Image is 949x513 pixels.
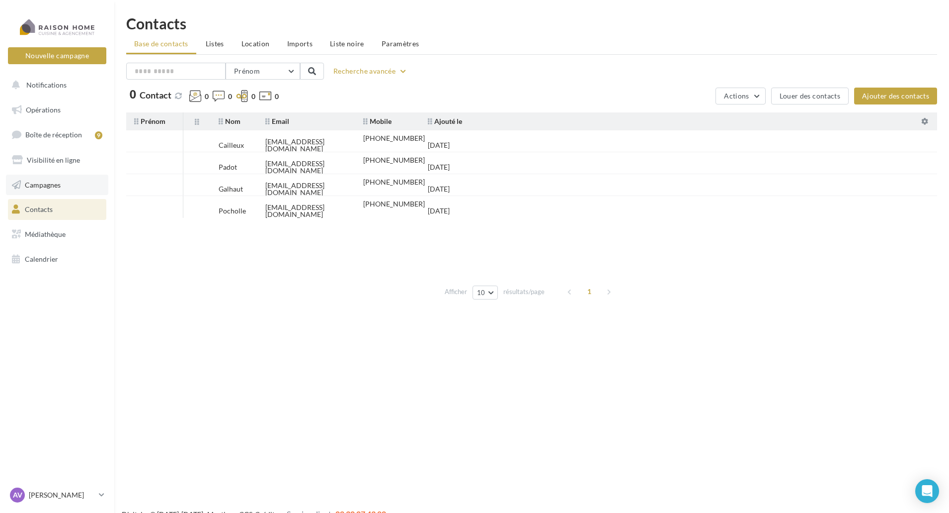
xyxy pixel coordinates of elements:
div: [EMAIL_ADDRESS][DOMAIN_NAME] [265,138,347,152]
span: 10 [477,289,485,297]
span: Prénom [234,67,260,75]
a: Opérations [6,100,108,120]
span: Notifications [26,81,67,89]
a: Contacts [6,199,108,220]
button: Ajouter des contacts [854,88,937,104]
span: Opérations [26,105,61,114]
span: Calendrier [25,255,58,263]
span: Liste noire [330,39,364,48]
span: Nom [219,117,240,125]
div: [EMAIL_ADDRESS][DOMAIN_NAME] [265,182,347,196]
span: Médiathèque [25,230,66,238]
div: 9 [95,131,102,139]
button: Notifications [6,75,104,96]
span: 0 [228,92,232,102]
span: Imports [287,39,313,48]
div: [DATE] [428,142,450,149]
span: résultats/page [503,287,545,297]
span: Paramètres [382,39,419,48]
a: Boîte de réception9 [6,124,108,145]
div: [PHONE_NUMBER] [363,135,425,142]
a: Visibilité en ligne [6,150,108,171]
div: [PHONE_NUMBER] [363,179,425,186]
div: Padot [219,164,237,171]
button: Actions [715,88,765,104]
button: Prénom [226,63,300,80]
span: 0 [251,92,255,102]
span: Campagnes [25,180,61,189]
a: AV [PERSON_NAME] [8,486,106,505]
span: 0 [275,92,279,102]
span: 1 [581,284,597,300]
div: Open Intercom Messenger [915,479,939,503]
a: Médiathèque [6,224,108,245]
span: Contacts [25,205,53,213]
span: AV [13,490,22,500]
div: [DATE] [428,207,450,214]
span: Contact [140,90,171,101]
span: Afficher [445,287,467,297]
button: Louer des contacts [771,88,849,104]
span: Ajouté le [428,117,462,125]
div: [PHONE_NUMBER] [363,157,425,164]
button: Recherche avancée [329,65,411,77]
h1: Contacts [126,16,937,31]
div: [EMAIL_ADDRESS][DOMAIN_NAME] [265,160,347,174]
div: Cailleux [219,142,244,149]
span: Boîte de réception [25,130,82,139]
span: Email [265,117,289,125]
div: Galhaut [219,186,243,193]
div: [EMAIL_ADDRESS][DOMAIN_NAME] [265,204,347,218]
div: [DATE] [428,186,450,193]
div: [PHONE_NUMBER] [363,201,425,207]
p: [PERSON_NAME] [29,490,95,500]
button: Nouvelle campagne [8,47,106,64]
div: Pocholle [219,207,246,214]
a: Campagnes [6,175,108,196]
span: Listes [206,39,224,48]
span: Prénom [134,117,165,125]
button: 10 [473,286,498,300]
span: Visibilité en ligne [27,156,80,164]
span: Actions [724,92,749,100]
span: Location [241,39,270,48]
span: Mobile [363,117,392,125]
a: Calendrier [6,249,108,270]
span: 0 [130,89,136,100]
div: [DATE] [428,164,450,171]
span: 0 [205,92,209,102]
